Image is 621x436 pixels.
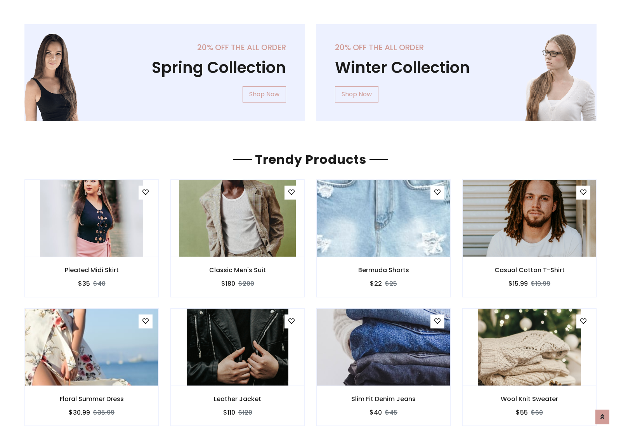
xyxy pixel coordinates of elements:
span: Trendy Products [252,151,369,168]
h5: 20% off the all order [335,43,578,52]
h6: $30.99 [69,409,90,416]
h5: 20% off the all order [43,43,286,52]
del: $200 [238,279,254,288]
del: $19.99 [531,279,550,288]
h6: Pleated Midi Skirt [25,266,158,274]
a: Shop Now [335,86,378,102]
h6: Leather Jacket [171,395,304,403]
h6: $110 [223,409,235,416]
h6: $15.99 [508,280,528,287]
a: Shop Now [243,86,286,102]
h6: Slim Fit Denim Jeans [317,395,450,403]
h1: Spring Collection [43,58,286,77]
del: $35.99 [93,408,114,417]
h6: $180 [221,280,235,287]
del: $25 [385,279,397,288]
h6: $35 [78,280,90,287]
h6: Casual Cotton T-Shirt [463,266,596,274]
del: $45 [385,408,397,417]
h6: Floral Summer Dress [25,395,158,403]
h6: Bermuda Shorts [317,266,450,274]
h6: Classic Men's Suit [171,266,304,274]
del: $60 [531,408,543,417]
h6: Wool Knit Sweater [463,395,596,403]
h6: $22 [370,280,382,287]
del: $120 [238,408,252,417]
h1: Winter Collection [335,58,578,77]
del: $40 [93,279,106,288]
h6: $40 [369,409,382,416]
h6: $55 [516,409,528,416]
